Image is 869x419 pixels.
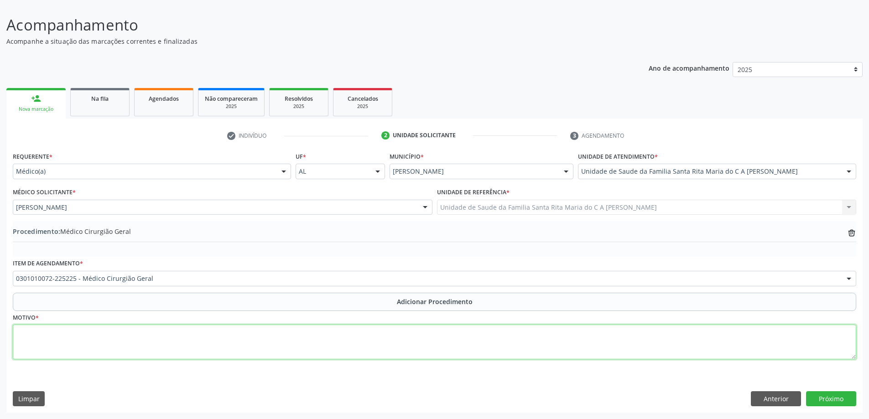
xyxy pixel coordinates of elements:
div: 2025 [205,103,258,110]
div: Unidade solicitante [393,131,456,140]
div: 2 [381,131,390,140]
span: Médico(a) [16,167,272,176]
span: [PERSON_NAME] [16,203,414,212]
p: Acompanhamento [6,14,606,36]
span: Cancelados [348,95,378,103]
span: Não compareceram [205,95,258,103]
button: Próximo [806,391,856,407]
span: AL [299,167,367,176]
div: 2025 [340,103,385,110]
button: Anterior [751,391,801,407]
span: Agendados [149,95,179,103]
span: Procedimento: [13,227,60,236]
label: Unidade de referência [437,186,510,200]
div: Nova marcação [13,106,59,113]
label: Médico Solicitante [13,186,76,200]
span: 0301010072-225225 - Médico Cirurgião Geral [16,274,838,283]
span: Na fila [91,95,109,103]
div: person_add [31,93,41,103]
label: UF [296,150,306,164]
p: Acompanhe a situação das marcações correntes e finalizadas [6,36,606,46]
p: Ano de acompanhamento [649,62,729,73]
label: Município [390,150,424,164]
span: Unidade de Saude da Familia Santa Rita Maria do C A [PERSON_NAME] [581,167,838,176]
div: 2025 [276,103,322,110]
label: Requerente [13,150,52,164]
label: Motivo [13,311,39,325]
span: [PERSON_NAME] [393,167,555,176]
label: Unidade de atendimento [578,150,658,164]
span: Médico Cirurgião Geral [13,227,131,236]
span: Adicionar Procedimento [397,297,473,306]
button: Adicionar Procedimento [13,293,856,311]
span: Resolvidos [285,95,313,103]
label: Item de agendamento [13,257,83,271]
